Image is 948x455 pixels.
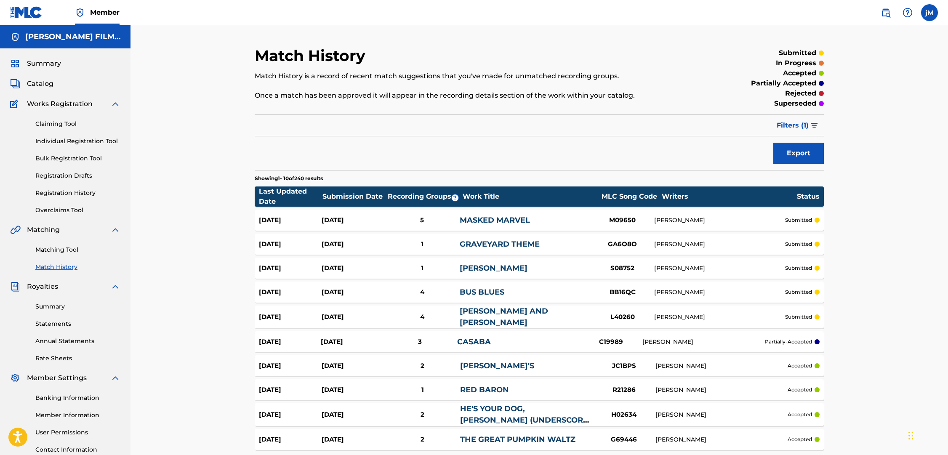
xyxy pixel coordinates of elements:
[785,240,812,248] p: submitted
[35,120,120,128] a: Claiming Tool
[662,192,796,202] div: Writers
[384,312,460,322] div: 4
[654,288,785,297] div: [PERSON_NAME]
[642,338,765,346] div: [PERSON_NAME]
[35,154,120,163] a: Bulk Registration Tool
[457,337,491,346] a: CASABA
[921,4,938,21] div: User Menu
[776,58,816,68] p: in progress
[255,71,693,81] p: Match History is a record of recent match suggestions that you've made for unmatched recording gr...
[592,361,655,371] div: JC1BPS
[35,245,120,254] a: Matching Tool
[654,216,785,225] div: [PERSON_NAME]
[255,46,370,65] h2: Match History
[654,240,785,249] div: [PERSON_NAME]
[10,59,20,69] img: Summary
[881,8,891,18] img: search
[903,8,913,18] img: help
[35,302,120,311] a: Summary
[110,225,120,235] img: expand
[591,287,654,297] div: BB16QC
[385,361,460,371] div: 2
[35,319,120,328] a: Statements
[259,287,322,297] div: [DATE]
[10,282,20,292] img: Royalties
[259,263,322,273] div: [DATE]
[797,192,820,202] div: Status
[322,435,384,444] div: [DATE]
[35,445,120,454] a: Contact Information
[460,216,530,225] a: MASKED MARVEL
[259,216,322,225] div: [DATE]
[25,32,120,42] h5: LEE MENDELSON FILM PROD INC
[785,264,812,272] p: submitted
[35,263,120,271] a: Match History
[384,239,460,249] div: 1
[27,99,93,109] span: Works Registration
[27,282,58,292] span: Royalties
[322,287,384,297] div: [DATE]
[765,338,812,346] p: partially-accepted
[460,306,548,327] a: [PERSON_NAME] AND [PERSON_NAME]
[255,175,323,182] p: Showing 1 - 10 of 240 results
[385,385,460,395] div: 1
[383,337,457,347] div: 3
[592,435,655,444] div: G69446
[110,282,120,292] img: expand
[385,435,460,444] div: 2
[460,287,504,297] a: BUS BLUES
[35,394,120,402] a: Banking Information
[773,143,824,164] button: Export
[255,90,693,101] p: Once a match has been approved it will appear in the recording details section of the work within...
[877,4,894,21] a: Public Search
[322,239,384,249] div: [DATE]
[592,410,655,420] div: H02634
[579,337,642,347] div: C19989
[27,79,53,89] span: Catalog
[460,239,540,249] a: GRAVEYARD THEME
[460,404,588,436] a: HE'S YOUR DOG, [PERSON_NAME] (UNDERSCORE MUSIC)
[322,263,384,273] div: [DATE]
[259,361,322,371] div: [DATE]
[10,225,21,235] img: Matching
[777,120,809,130] span: Filters ( 1 )
[774,98,816,109] p: superseded
[322,410,384,420] div: [DATE]
[259,239,322,249] div: [DATE]
[655,362,788,370] div: [PERSON_NAME]
[35,189,120,197] a: Registration History
[460,435,575,444] a: THE GREAT PUMPKIN WALTZ
[35,206,120,215] a: Overclaims Tool
[654,264,785,273] div: [PERSON_NAME]
[35,428,120,437] a: User Permissions
[783,68,816,78] p: accepted
[591,263,654,273] div: S08752
[10,32,20,42] img: Accounts
[321,337,383,347] div: [DATE]
[322,192,386,202] div: Submission Date
[35,337,120,346] a: Annual Statements
[788,436,812,443] p: accepted
[259,435,322,444] div: [DATE]
[779,48,816,58] p: submitted
[10,79,53,89] a: CatalogCatalog
[385,410,460,420] div: 2
[591,312,654,322] div: L40260
[27,59,61,69] span: Summary
[322,385,384,395] div: [DATE]
[35,354,120,363] a: Rate Sheets
[10,6,43,19] img: MLC Logo
[27,373,87,383] span: Member Settings
[386,192,462,202] div: Recording Groups
[75,8,85,18] img: Top Rightsholder
[322,361,384,371] div: [DATE]
[908,423,913,448] div: Drag
[654,313,785,322] div: [PERSON_NAME]
[452,194,458,201] span: ?
[259,186,322,207] div: Last Updated Date
[788,386,812,394] p: accepted
[906,415,948,455] iframe: Chat Widget
[788,411,812,418] p: accepted
[785,288,812,296] p: submitted
[655,435,788,444] div: [PERSON_NAME]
